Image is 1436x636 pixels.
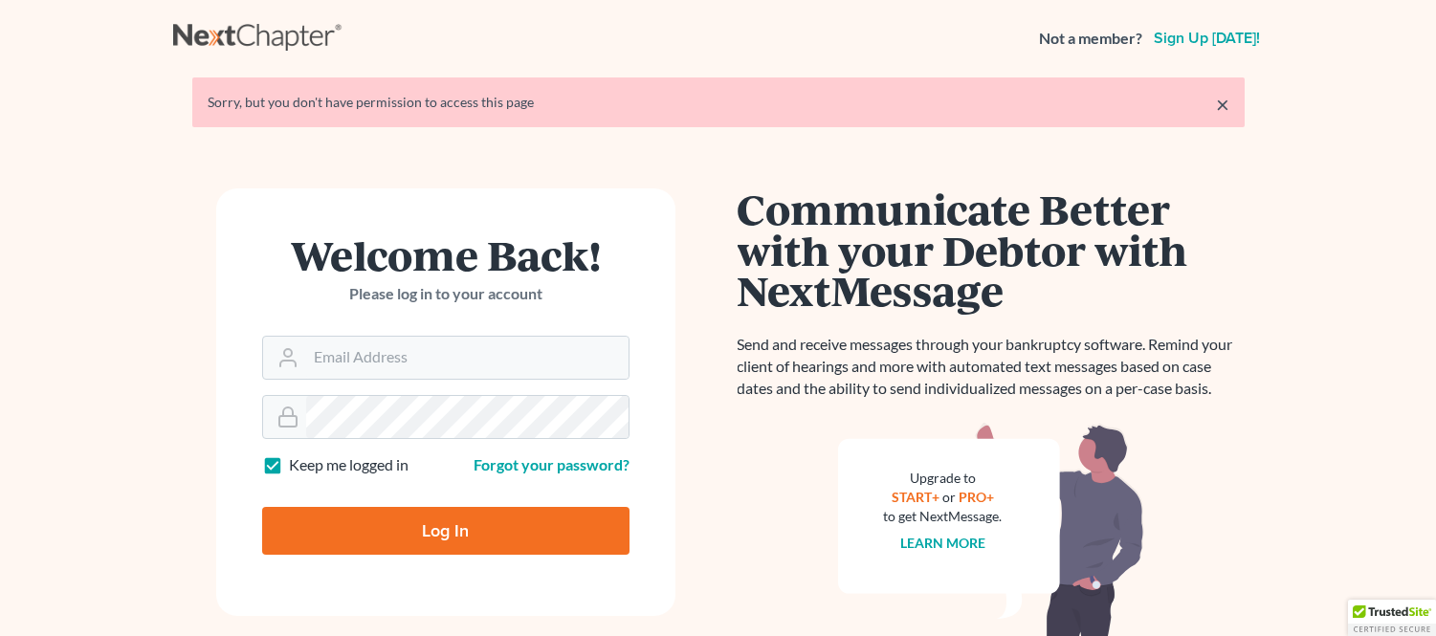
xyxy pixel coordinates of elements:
strong: Not a member? [1039,28,1142,50]
div: TrustedSite Certified [1348,600,1436,636]
input: Email Address [306,337,629,379]
a: × [1216,93,1229,116]
a: Sign up [DATE]! [1150,31,1264,46]
div: to get NextMessage. [884,507,1003,526]
p: Please log in to your account [262,283,630,305]
a: PRO+ [959,489,994,505]
label: Keep me logged in [289,454,409,476]
h1: Communicate Better with your Debtor with NextMessage [738,188,1245,311]
a: Forgot your password? [474,455,630,473]
span: or [942,489,956,505]
h1: Welcome Back! [262,234,630,275]
a: START+ [892,489,939,505]
div: Sorry, but you don't have permission to access this page [208,93,1229,112]
input: Log In [262,507,630,555]
p: Send and receive messages through your bankruptcy software. Remind your client of hearings and mo... [738,334,1245,400]
div: Upgrade to [884,469,1003,488]
a: Learn more [900,535,985,551]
